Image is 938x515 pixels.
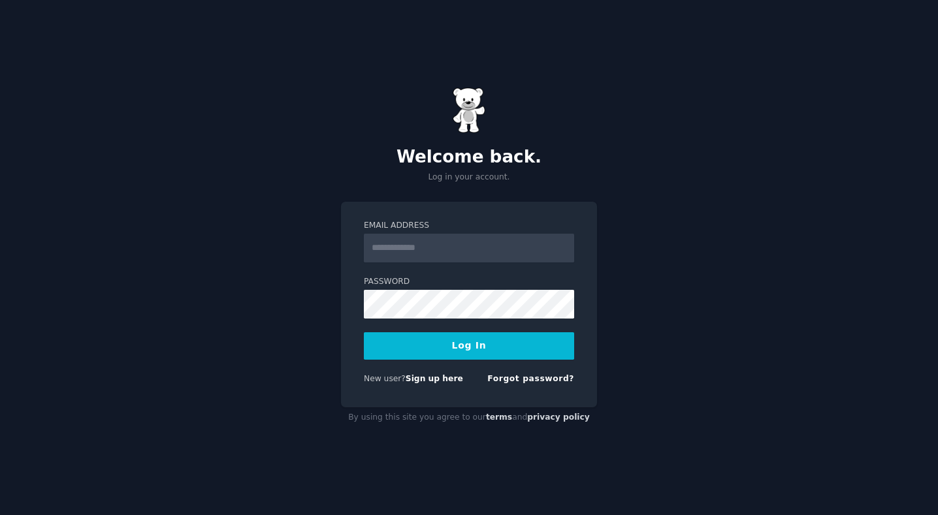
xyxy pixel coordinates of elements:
a: Sign up here [406,374,463,383]
img: Gummy Bear [453,87,485,133]
div: By using this site you agree to our and [341,407,597,428]
button: Log In [364,332,574,360]
a: Forgot password? [487,374,574,383]
label: Email Address [364,220,574,232]
a: privacy policy [527,413,590,422]
p: Log in your account. [341,172,597,183]
span: New user? [364,374,406,383]
label: Password [364,276,574,288]
h2: Welcome back. [341,147,597,168]
a: terms [486,413,512,422]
